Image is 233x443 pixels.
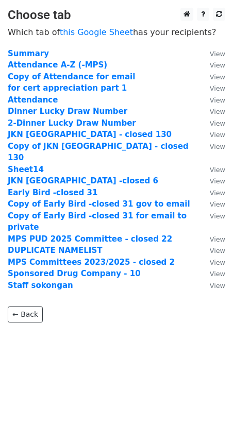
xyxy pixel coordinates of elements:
[8,258,175,267] a: MPS Committees 2023/2025 - closed 2
[199,188,225,197] a: View
[199,258,225,267] a: View
[199,49,225,58] a: View
[8,27,225,38] p: Which tab of has your recipients?
[210,120,225,127] small: View
[199,269,225,278] a: View
[8,176,158,185] a: JKN [GEOGRAPHIC_DATA] -closed 6
[8,234,172,244] a: MPS PUD 2025 Committee - closed 22
[210,282,225,289] small: View
[210,50,225,58] small: View
[199,83,225,93] a: View
[60,27,133,37] a: this Google Sheet
[210,143,225,150] small: View
[199,234,225,244] a: View
[8,118,136,128] a: 2-Dinner Lucky Draw Number
[199,165,225,174] a: View
[199,95,225,105] a: View
[8,107,127,116] a: Dinner Lucky Draw Number
[210,259,225,266] small: View
[8,83,127,93] a: for cert appreciation part 1
[210,73,225,81] small: View
[8,199,190,209] a: Copy of Early Bird -closed 31 gov to email
[8,211,187,232] a: Copy of Early Bird -closed 31 for email to private
[8,72,135,81] a: Copy of Attendance for email
[8,269,141,278] a: Sponsored Drug Company - 10
[210,270,225,278] small: View
[199,118,225,128] a: View
[8,8,225,23] h3: Choose tab
[8,281,73,290] a: Staff sokongan
[210,108,225,115] small: View
[210,235,225,243] small: View
[210,84,225,92] small: View
[210,247,225,254] small: View
[8,60,107,70] a: Attendance A-Z (-MPS)
[210,61,225,69] small: View
[199,130,225,139] a: View
[8,165,44,174] a: Sheet14
[199,60,225,70] a: View
[8,188,97,197] a: Early Bird -closed 31
[8,49,49,58] a: Summary
[210,166,225,174] small: View
[199,142,225,151] a: View
[199,107,225,116] a: View
[199,72,225,81] a: View
[199,281,225,290] a: View
[8,95,58,105] a: Attendance
[8,306,43,322] a: ← Back
[199,199,225,209] a: View
[8,142,189,163] a: Copy of JKN [GEOGRAPHIC_DATA] - closed 130
[210,131,225,139] small: View
[210,189,225,197] small: View
[199,246,225,255] a: View
[210,177,225,185] small: View
[199,211,225,220] a: View
[8,246,102,255] a: DUPLICATE NAMELIST
[199,176,225,185] a: View
[210,212,225,220] small: View
[8,130,172,139] a: JKN [GEOGRAPHIC_DATA] - closed 130
[210,96,225,104] small: View
[210,200,225,208] small: View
